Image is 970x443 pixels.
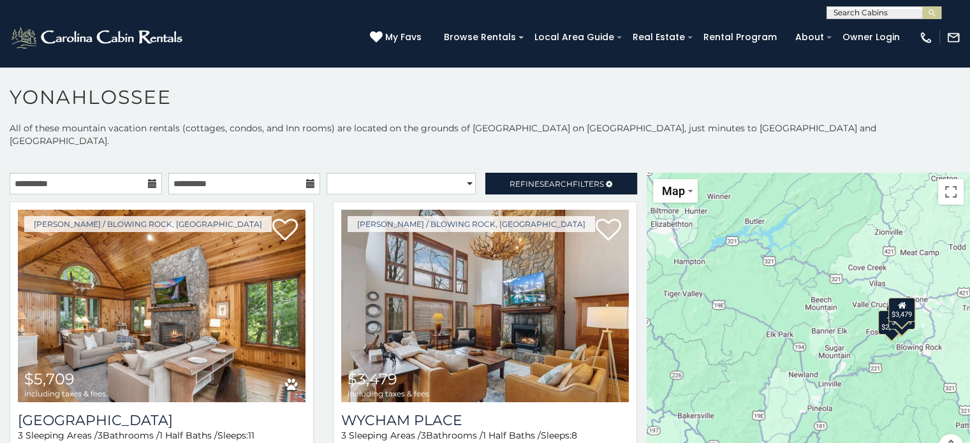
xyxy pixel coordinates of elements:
[24,216,272,232] a: [PERSON_NAME] / Blowing Rock, [GEOGRAPHIC_DATA]
[341,210,629,402] img: Wycham Place
[385,31,422,44] span: My Favs
[18,210,305,402] a: Chimney Island $5,709 including taxes & fees
[938,179,964,205] button: Toggle fullscreen view
[946,31,960,45] img: mail-regular-white.png
[789,27,830,47] a: About
[888,298,915,322] div: $3,479
[98,430,103,441] span: 3
[836,27,906,47] a: Owner Login
[571,430,577,441] span: 8
[341,430,346,441] span: 3
[348,216,595,232] a: [PERSON_NAME] / Blowing Rock, [GEOGRAPHIC_DATA]
[662,184,685,198] span: Map
[540,179,573,189] span: Search
[919,31,933,45] img: phone-regular-white.png
[18,430,23,441] span: 3
[24,389,106,398] span: including taxes & fees
[878,310,904,335] div: $2,499
[653,179,698,203] button: Change map style
[626,27,691,47] a: Real Estate
[596,217,621,244] a: Add to favorites
[159,430,217,441] span: 1 Half Baths /
[437,27,522,47] a: Browse Rentals
[18,412,305,429] a: [GEOGRAPHIC_DATA]
[485,173,638,194] a: RefineSearchFilters
[483,430,541,441] span: 1 Half Baths /
[528,27,621,47] a: Local Area Guide
[421,430,426,441] span: 3
[18,412,305,429] h3: Chimney Island
[341,412,629,429] a: Wycham Place
[18,210,305,402] img: Chimney Island
[24,370,75,388] span: $5,709
[348,389,429,398] span: including taxes & fees
[10,25,186,50] img: White-1-2.png
[510,179,604,189] span: Refine Filters
[697,27,783,47] a: Rental Program
[272,217,298,244] a: Add to favorites
[341,210,629,402] a: Wycham Place $3,479 including taxes & fees
[348,370,397,388] span: $3,479
[248,430,254,441] span: 11
[370,31,425,45] a: My Favs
